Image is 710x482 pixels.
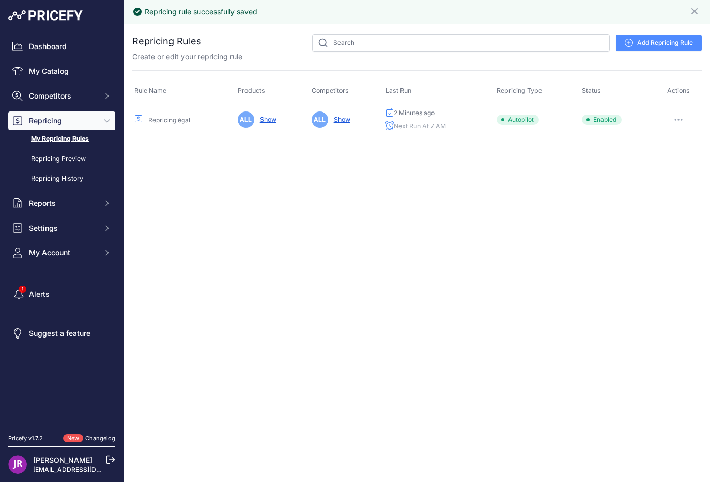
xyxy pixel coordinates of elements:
span: My Account [29,248,97,258]
span: ALL [312,111,328,128]
div: Pricefy v1.7.2 [8,434,43,443]
a: [EMAIL_ADDRESS][DOMAIN_NAME] [33,465,141,473]
h2: Repricing Rules [132,34,202,49]
span: Status [582,87,601,94]
span: New [63,434,83,443]
a: Repricing égal [148,116,190,124]
button: Reports [8,194,115,213]
span: 2 Minutes ago [394,109,435,117]
button: Settings [8,219,115,237]
a: Repricing Preview [8,150,115,168]
span: ALL [238,111,254,128]
a: My Repricing Rules [8,130,115,148]
button: Close [689,4,702,17]
span: Repricing [29,116,97,126]
input: Search [312,34,610,52]
a: Dashboard [8,37,115,56]
a: [PERSON_NAME] [33,456,92,464]
span: Autopilot [497,115,539,125]
span: Settings [29,223,97,233]
a: Suggest a feature [8,324,115,343]
a: Changelog [85,435,115,442]
span: Products [238,87,265,94]
span: Enabled [582,115,622,125]
a: Show [330,116,350,123]
span: Last Run [385,87,411,94]
span: Competitors [29,91,97,101]
p: Create or edit your repricing rule [132,52,242,62]
a: Repricing History [8,170,115,188]
div: Repricing rule successfully saved [145,7,257,17]
a: Add Repricing Rule [616,35,702,51]
a: Show [256,116,276,123]
img: Pricefy Logo [8,10,83,21]
span: Repricing Type [497,87,542,94]
button: Competitors [8,87,115,105]
p: Next Run At 7 AM [385,121,492,132]
span: Competitors [312,87,349,94]
a: Alerts [8,285,115,303]
button: My Account [8,244,115,262]
nav: Sidebar [8,37,115,422]
a: My Catalog [8,62,115,81]
span: Actions [667,87,690,94]
button: Repricing [8,111,115,130]
span: Reports [29,198,97,208]
span: Rule Name [134,87,166,94]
